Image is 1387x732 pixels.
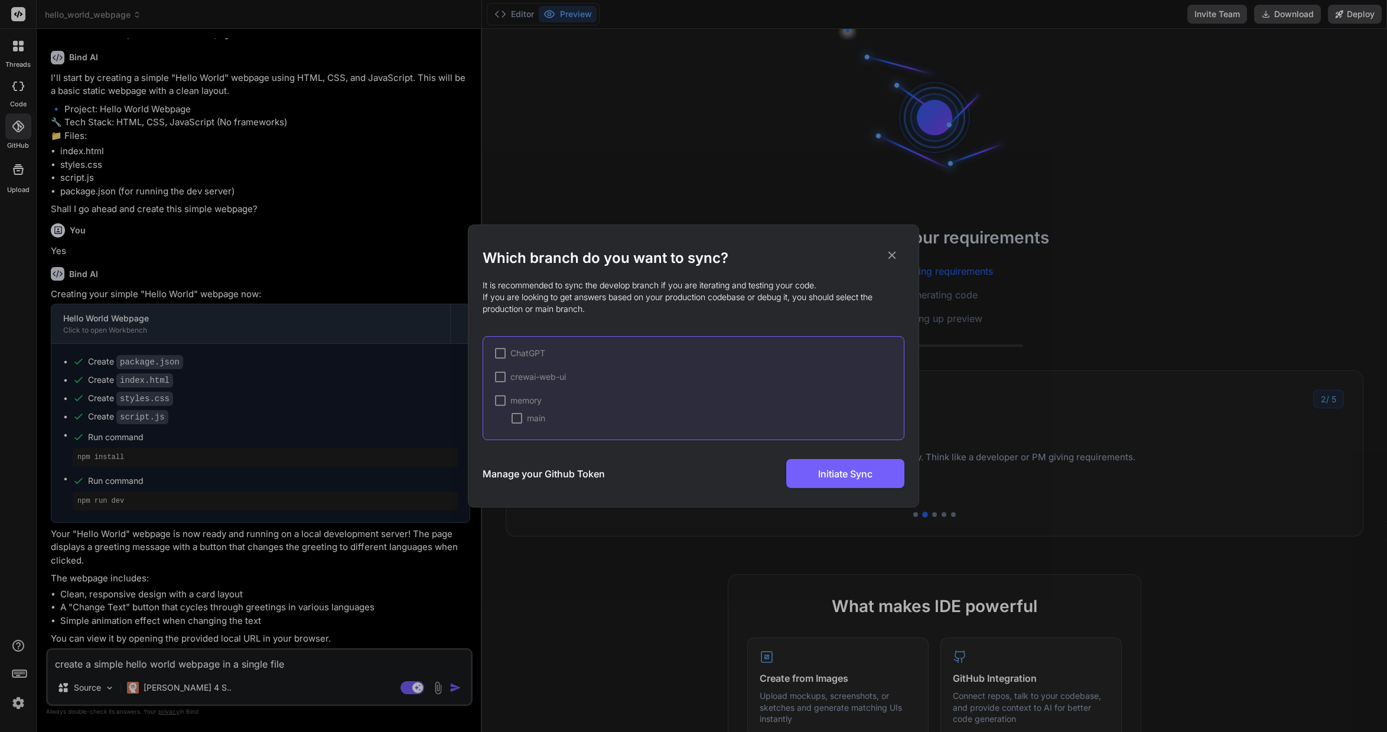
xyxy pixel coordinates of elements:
[510,395,542,406] span: memory
[786,459,904,488] button: Initiate Sync
[818,467,872,481] span: Initiate Sync
[510,371,566,383] span: crewai-web-ui
[483,249,904,268] h2: Which branch do you want to sync?
[510,347,545,359] span: ChatGPT
[483,279,904,315] p: It is recommended to sync the develop branch if you are iterating and testing your code. If you a...
[527,412,545,424] span: main
[483,467,605,481] h3: Manage your Github Token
